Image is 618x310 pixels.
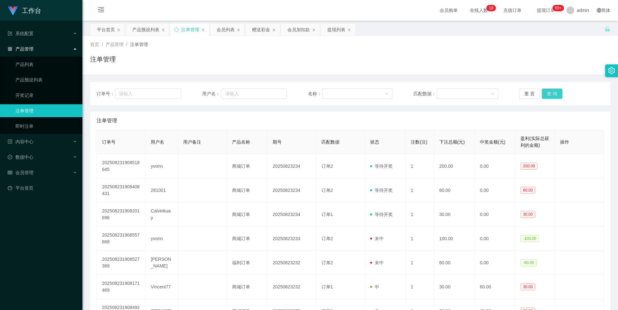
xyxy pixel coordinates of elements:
span: 订单号： [97,90,115,97]
td: 商城订单 [227,154,267,178]
td: 商城订单 [227,227,267,251]
button: 重 置 [519,89,540,99]
td: Vincent77 [145,275,178,299]
span: 数据中心 [8,155,33,160]
td: 商城订单 [227,202,267,227]
i: 图标: table [8,170,12,175]
span: 30.00 [520,283,535,290]
span: -100.00 [520,235,539,242]
td: yvonn [145,154,178,178]
td: 20250823232 [267,251,316,275]
td: yvonn [145,227,178,251]
input: 请输入 [221,89,287,99]
span: 操作 [560,139,569,145]
a: 图标: dashboard平台首页 [8,182,77,194]
i: 图标: check-circle-o [8,155,12,159]
td: 60.00 [434,251,475,275]
i: 图标: close [312,28,316,32]
td: 0.00 [475,178,515,202]
td: 20250823233 [267,227,316,251]
td: 202508231908201696 [97,202,145,227]
i: 图标: setting [608,67,615,74]
div: 提现列表 [327,23,345,36]
a: 注单管理 [15,104,77,117]
i: 图标: appstore-o [8,47,12,51]
i: 图标: down [491,92,494,96]
span: 用户名 [151,139,164,145]
span: -60.00 [520,259,537,266]
input: 请输入 [115,89,181,99]
h1: 工作台 [22,0,41,21]
td: 0.00 [475,251,515,275]
span: 订单2 [322,188,333,193]
div: 产品预设列表 [132,23,159,36]
i: 图标: close [347,28,351,32]
td: 0.00 [475,202,515,227]
td: 20250823232 [267,275,316,299]
td: 1 [406,178,434,202]
span: 匹配数据： [414,90,437,97]
a: 工作台 [8,8,41,13]
h1: 注单管理 [90,54,116,64]
td: 0.00 [475,227,515,251]
div: 赠送彩金 [252,23,270,36]
td: 30.00 [434,202,475,227]
span: 未中 [370,260,384,265]
td: 商城订单 [227,178,267,202]
span: 首页 [90,42,99,47]
span: 200.00 [520,163,538,170]
td: 30.00 [434,275,475,299]
td: 1 [406,251,434,275]
td: 202508231908557668 [97,227,145,251]
span: 用户名： [202,90,221,97]
td: 20250823234 [267,154,316,178]
span: 产品管理 [106,42,124,47]
i: 图标: global [597,8,601,13]
td: 1 [406,275,434,299]
td: 1 [406,154,434,178]
span: 匹配数据 [322,139,340,145]
span: 订单1 [322,212,333,217]
sup: 937 [552,5,564,11]
i: 图标: close [117,28,121,32]
span: 60.00 [520,187,535,194]
i: 图标: down [385,92,389,96]
td: 20250823234 [267,178,316,202]
span: 会员管理 [8,170,33,175]
i: 图标: profile [8,139,12,144]
td: 1 [406,227,434,251]
i: 图标: close [161,28,165,32]
td: 1 [406,202,434,227]
span: / [126,42,127,47]
a: 产品列表 [15,58,77,71]
span: 期号 [273,139,282,145]
span: 提现订单 [534,8,558,13]
span: 订单2 [322,260,333,265]
span: 产品管理 [8,46,33,52]
p: 1 [489,5,491,11]
td: 60.00 [434,178,475,202]
i: 图标: menu-fold [90,0,112,21]
span: 注单管理 [97,117,117,125]
i: 图标: unlock [604,26,610,32]
td: 202508231908408431 [97,178,145,202]
p: 8 [491,5,493,11]
span: 产品名称 [232,139,250,145]
td: 200.00 [434,154,475,178]
td: 0.00 [475,154,515,178]
span: / [102,42,103,47]
i: 图标: sync [174,27,179,32]
span: 等待开奖 [370,164,393,169]
span: 未中 [370,236,384,241]
span: 订单号 [102,139,116,145]
sup: 18 [486,5,496,11]
span: 30.00 [520,211,535,218]
a: 即时注单 [15,120,77,133]
i: 图标: close [272,28,276,32]
span: 用户备注 [183,139,201,145]
span: 等待开奖 [370,212,393,217]
span: 系统配置 [8,31,33,36]
div: 注单管理 [181,23,199,36]
div: 会员列表 [217,23,235,36]
span: 盈利(实际总获利的金额) [520,136,549,148]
